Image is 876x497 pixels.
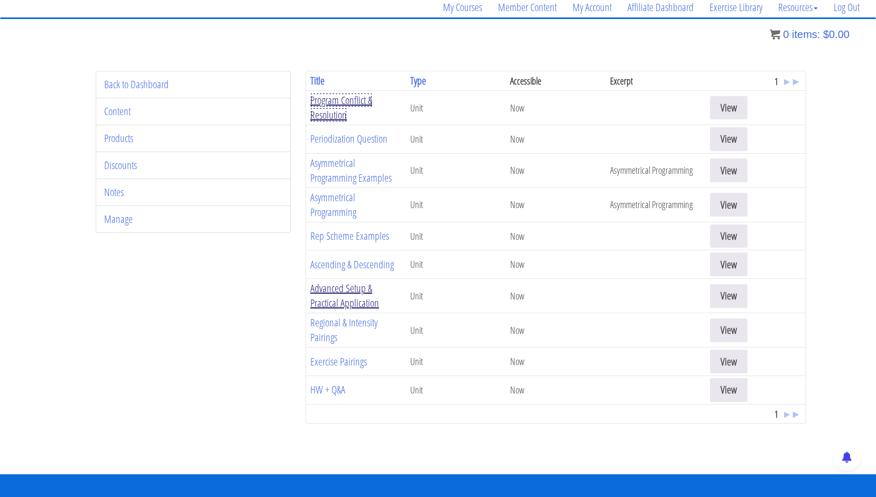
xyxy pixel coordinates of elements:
[310,257,394,271] a: Ascending & Descending
[310,73,325,88] a: Title
[310,93,372,122] a: Program Conflict & Resolution
[406,125,506,153] td: Unit
[406,153,506,187] td: Unit
[606,187,706,222] td: Asymmetrical Programming
[710,378,748,402] a: View
[506,153,606,187] td: Now
[774,408,778,420] span: 1
[506,222,606,250] td: Now
[506,313,606,347] td: Now
[104,185,124,199] a: Notes
[310,354,367,369] a: Exercise Pairings
[310,281,379,310] a: Advanced Setup & Practical Application
[410,73,426,88] a: Type
[710,127,748,151] a: View
[791,74,801,88] a: ►
[784,74,789,88] a: ▸
[310,382,345,397] a: HW + Q&A
[104,77,169,91] a: Back to Dashboard
[406,187,506,222] td: Unit
[310,229,389,243] a: Rep Scheme Examples
[506,278,606,313] td: Now
[310,156,392,185] a: Asymmetrical Programming Examples
[710,252,748,276] a: View
[506,90,606,125] td: Now
[710,193,748,217] a: View
[406,313,506,347] td: Unit
[506,250,606,278] td: Now
[710,284,748,308] a: View
[104,212,133,226] a: Manage
[406,347,506,376] td: Unit
[770,29,850,40] a: 0 items: $0.00
[506,187,606,222] td: Now
[606,153,706,187] td: Asymmetrical Programming
[823,29,850,40] bdi: 0.00
[710,158,748,182] a: View
[506,347,606,376] td: Now
[406,222,506,250] td: Unit
[310,132,388,146] a: Periodization Question
[791,407,801,421] a: ►
[710,96,748,120] a: View
[610,74,633,87] span: Excerpt
[710,318,748,342] a: View
[770,29,780,40] img: icon11.png
[510,74,541,87] span: Accessible
[406,90,506,125] td: Unit
[792,29,820,40] span: items:
[310,315,377,344] a: Regional & Intensity Pairings
[784,407,789,421] a: ▸
[406,278,506,313] td: Unit
[506,376,606,404] td: Now
[104,104,131,118] a: Content
[710,350,748,373] a: View
[104,158,137,172] a: Discounts
[774,75,778,88] span: 1
[506,125,606,153] td: Now
[406,250,506,278] td: Unit
[406,376,506,404] td: Unit
[783,29,789,40] span: 0
[310,190,356,219] a: Asymmetrical Programming
[823,29,829,40] span: $
[104,131,133,145] a: Products
[710,224,748,248] a: View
